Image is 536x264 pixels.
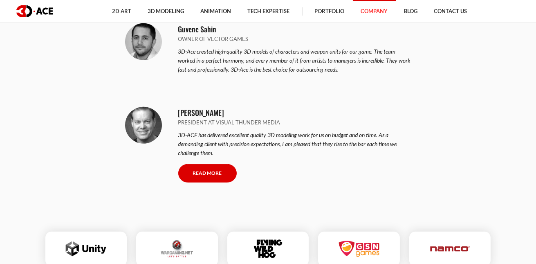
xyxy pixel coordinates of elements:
img: Namco logo [430,240,470,258]
a: Read More [178,164,237,183]
p: 3D-Ace created high-quality 3D models of characters and weapon units for our game. The team worke... [178,47,411,74]
img: Flying wild hog logo [248,240,288,258]
img: logo dark [16,5,53,17]
img: Gsn games logo [339,240,379,258]
p: [PERSON_NAME] [178,107,411,118]
p: Guvenc Sahin [178,23,411,35]
p: President at Visual Thunder Media [178,118,411,126]
p: 3D-ACE has delivered excellent quality 3D modeling work for us on budget and on time. As a demand... [178,131,411,158]
img: Wargaming.net logo [157,240,197,258]
p: Owner of Vector Games [178,35,411,43]
img: Unity [66,240,106,258]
